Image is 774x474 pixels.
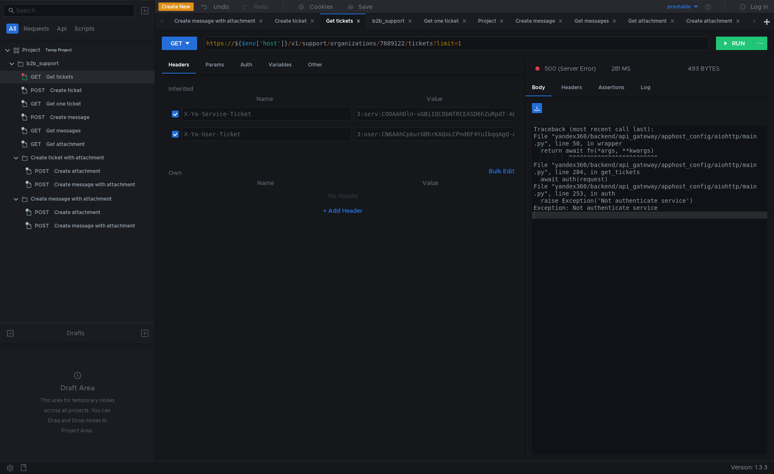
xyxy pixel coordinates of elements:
[234,57,259,73] div: Auth
[31,124,41,137] span: GET
[310,2,333,12] div: Cookies
[35,220,49,232] span: POST
[179,94,351,104] th: Name
[26,57,59,70] div: b2b_support
[716,37,753,50] button: RUN
[174,17,263,26] div: Create message with attachment
[574,17,616,26] div: Get messages
[31,84,45,97] span: POST
[235,0,274,13] button: Redo
[545,64,596,73] span: 500 (Server Error)
[168,84,517,94] h6: Inherited
[31,193,112,205] div: Create message with attachment
[158,3,194,11] button: Create New
[35,165,49,177] span: POST
[50,84,82,97] div: Create ticket
[54,24,69,34] button: Api
[31,98,41,110] span: GET
[35,178,49,191] span: POST
[162,57,196,74] div: Headers
[358,4,372,10] div: Save
[6,24,18,34] button: All
[21,24,52,34] button: Requests
[485,166,518,176] button: Bulk Edit
[31,111,45,124] span: POST
[275,17,314,26] div: Create ticket
[688,65,720,72] div: 493 BYTES
[611,65,631,72] div: 281 MS
[31,138,41,151] span: GET
[555,80,589,95] div: Headers
[478,17,504,26] div: Project
[35,206,49,219] span: POST
[424,17,466,26] div: Get one ticket
[182,178,349,188] th: Name
[372,17,412,26] div: b2b_support
[22,44,40,56] div: Project
[634,80,657,95] div: Log
[301,57,329,73] div: Other
[45,44,72,56] div: Temp Project
[46,98,81,110] div: Get one ticket
[750,2,768,12] div: Log In
[162,37,197,50] button: GET
[16,6,129,15] input: Search...
[46,71,73,83] div: Get tickets
[516,17,563,26] div: Create message
[46,138,85,151] div: Get attachment
[628,17,674,26] div: Get attachment
[50,111,90,124] div: Create message
[194,0,235,13] button: Undo
[328,192,358,200] nz-embed-empty: No Results
[54,165,100,177] div: Create attachment
[67,328,84,338] div: Drafts
[254,2,269,12] div: Redo
[525,80,552,96] div: Body
[320,206,366,216] button: + Add Header
[72,24,97,34] button: Scripts
[199,57,231,73] div: Params
[592,80,631,95] div: Assertions
[350,178,511,188] th: Value
[31,151,104,164] div: Create ticket with attachment
[31,71,41,83] span: GET
[326,17,361,26] div: Get tickets
[46,124,81,137] div: Get messages
[262,57,298,73] div: Variables
[667,3,691,11] div: prestable
[168,168,485,178] h6: Own
[54,206,100,219] div: Create attachment
[686,17,740,26] div: Create attachment
[54,220,135,232] div: Create message with attachment
[213,2,229,12] div: Undo
[731,461,767,474] span: Version: 1.3.3
[351,94,518,104] th: Value
[171,39,182,48] div: GET
[54,178,135,191] div: Create message with attachment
